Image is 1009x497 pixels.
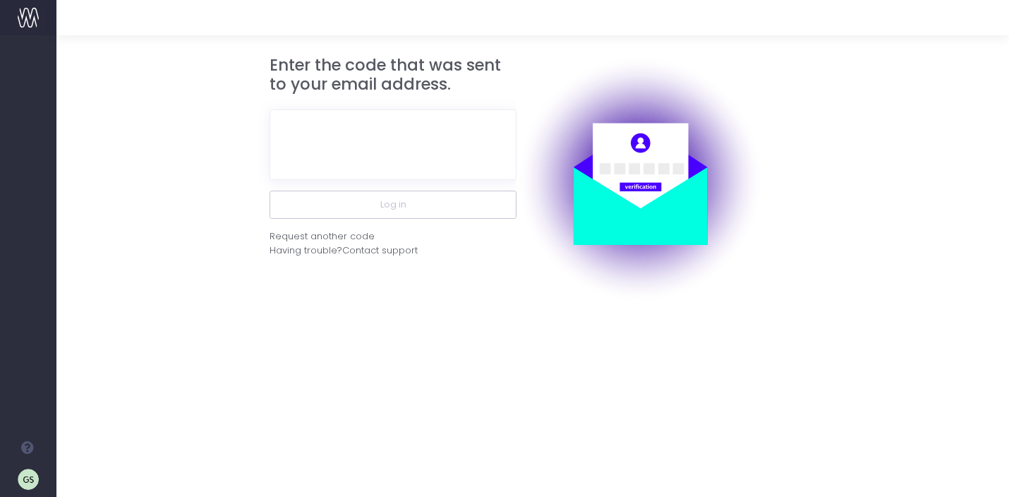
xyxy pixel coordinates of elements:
img: images/default_profile_image.png [18,469,39,490]
span: Contact support [342,244,418,258]
img: auth.png [516,56,763,303]
div: Having trouble? [270,244,516,258]
h3: Enter the code that was sent to your email address. [270,56,516,95]
div: Request another code [270,229,375,244]
button: Log in [270,191,516,219]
